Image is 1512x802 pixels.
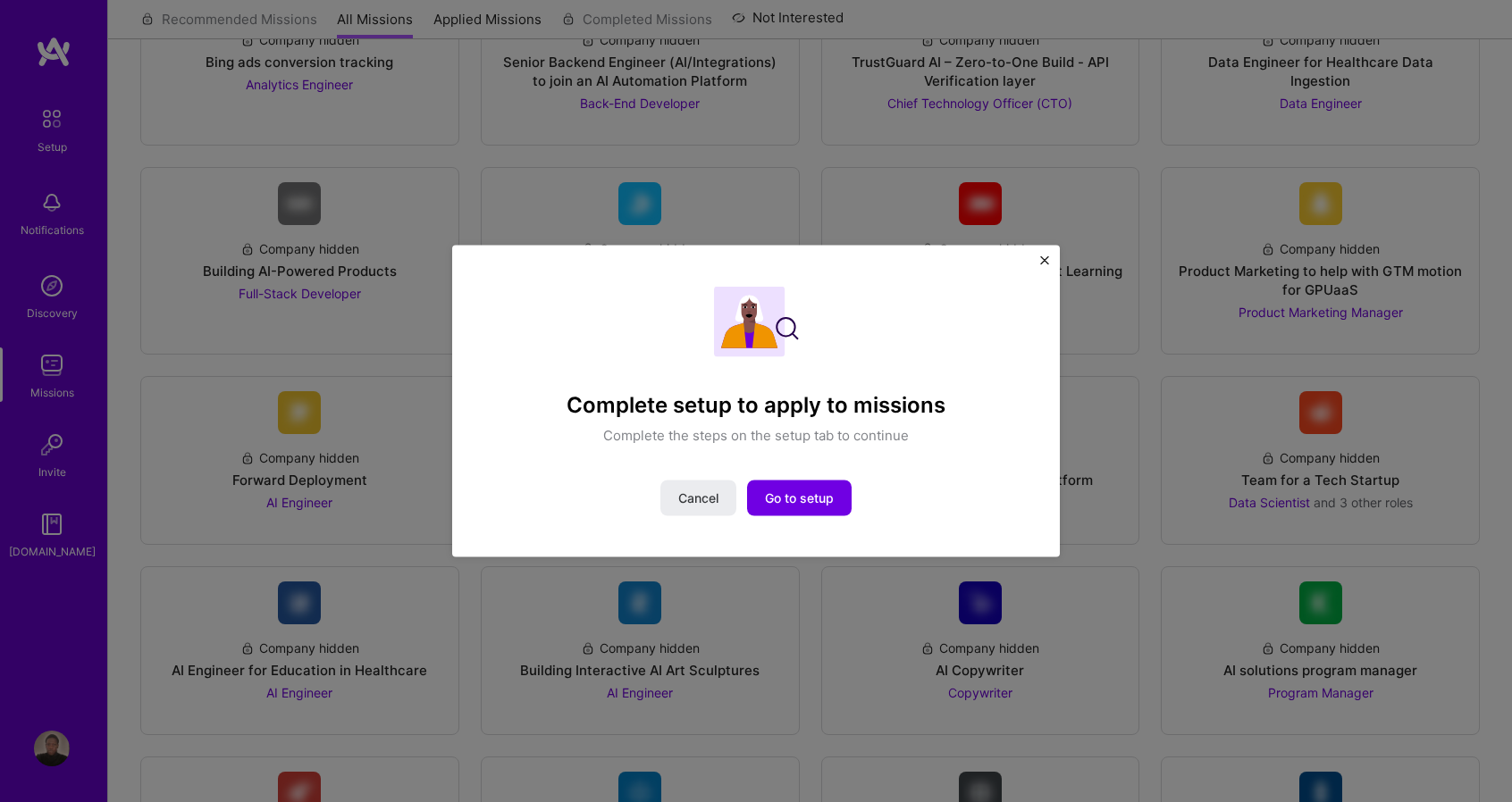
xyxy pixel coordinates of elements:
button: Cancel [660,480,736,515]
span: Cancel [678,489,718,506]
p: Complete the steps on the setup tab to continue [603,425,909,444]
button: Go to setup [747,480,852,515]
img: Complete setup illustration [714,287,799,357]
button: Close [1040,256,1049,275]
h4: Complete setup to apply to missions [567,393,945,419]
span: Go to setup [765,489,834,506]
